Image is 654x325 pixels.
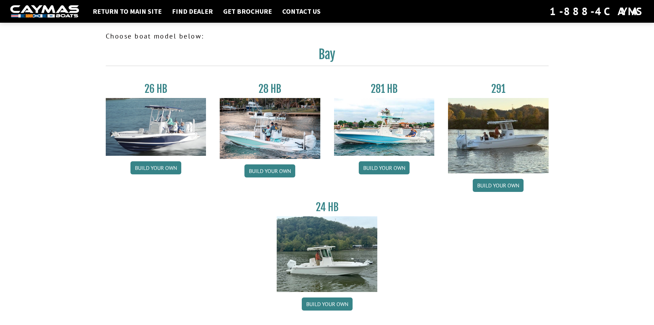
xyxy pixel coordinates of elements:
a: Build your own [302,297,353,311]
h3: 291 [448,83,549,95]
img: 28_hb_thumbnail_for_caymas_connect.jpg [220,98,320,159]
img: 26_new_photo_resized.jpg [106,98,206,156]
a: Get Brochure [220,7,275,16]
h3: 281 HB [334,83,435,95]
h3: 28 HB [220,83,320,95]
img: 24_HB_thumbnail.jpg [277,216,377,292]
a: Build your own [359,161,410,174]
h2: Bay [106,47,549,66]
a: Build your own [473,179,524,192]
img: 291_Thumbnail.jpg [448,98,549,173]
a: Contact Us [279,7,324,16]
div: 1-888-4CAYMAS [550,4,644,19]
img: white-logo-c9c8dbefe5ff5ceceb0f0178aa75bf4bb51f6bca0971e226c86eb53dfe498488.png [10,5,79,18]
p: Choose boat model below: [106,31,549,41]
a: Find Dealer [169,7,216,16]
img: 28-hb-twin.jpg [334,98,435,156]
h3: 26 HB [106,83,206,95]
h3: 24 HB [277,201,377,214]
a: Return to main site [89,7,165,16]
a: Build your own [244,164,295,177]
a: Build your own [130,161,181,174]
